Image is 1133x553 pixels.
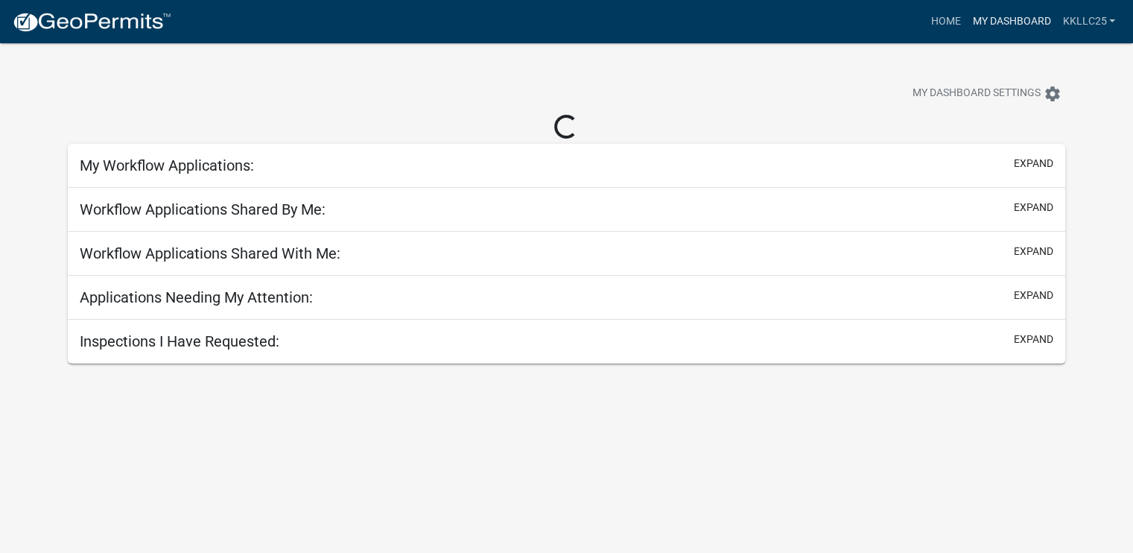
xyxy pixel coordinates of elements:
button: expand [1014,156,1053,171]
h5: Applications Needing My Attention: [80,288,313,306]
button: My Dashboard Settingssettings [901,79,1073,108]
button: expand [1014,200,1053,215]
h5: Workflow Applications Shared With Me: [80,244,340,262]
button: expand [1014,332,1053,347]
a: kkllc25 [1056,7,1121,36]
button: expand [1014,288,1053,303]
a: My Dashboard [966,7,1056,36]
h5: My Workflow Applications: [80,157,254,174]
button: expand [1014,244,1053,259]
h5: Workflow Applications Shared By Me: [80,200,326,218]
h5: Inspections I Have Requested: [80,332,279,350]
span: My Dashboard Settings [913,85,1041,103]
a: Home [924,7,966,36]
i: settings [1044,85,1061,103]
